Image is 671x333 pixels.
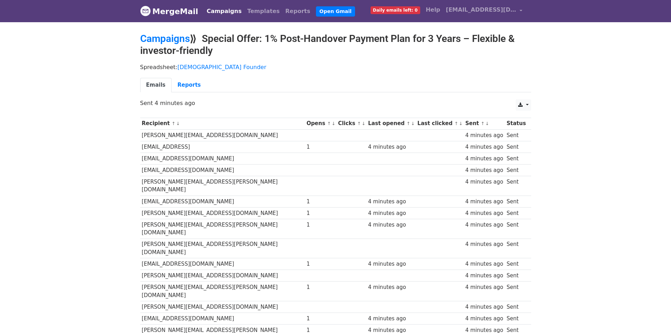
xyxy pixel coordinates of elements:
[406,121,410,126] a: ↑
[366,118,416,129] th: Last opened
[327,121,331,126] a: ↑
[140,153,305,164] td: [EMAIL_ADDRESS][DOMAIN_NAME]
[336,118,366,129] th: Clicks
[316,6,355,17] a: Open Gmail
[140,6,151,16] img: MergeMail logo
[306,198,335,206] div: 1
[368,209,414,217] div: 4 minutes ago
[465,143,503,151] div: 4 minutes ago
[505,282,527,301] td: Sent
[368,221,414,229] div: 4 minutes ago
[465,166,503,174] div: 4 minutes ago
[465,209,503,217] div: 4 minutes ago
[306,221,335,229] div: 1
[140,4,198,19] a: MergeMail
[368,143,414,151] div: 4 minutes ago
[140,239,305,258] td: [PERSON_NAME][EMAIL_ADDRESS][PERSON_NAME][DOMAIN_NAME]
[505,176,527,196] td: Sent
[172,78,207,92] a: Reports
[305,118,336,129] th: Opens
[459,121,463,126] a: ↓
[140,196,305,207] td: [EMAIL_ADDRESS][DOMAIN_NAME]
[465,240,503,248] div: 4 minutes ago
[282,4,313,18] a: Reports
[140,313,305,325] td: [EMAIL_ADDRESS][DOMAIN_NAME]
[443,3,526,19] a: [EMAIL_ADDRESS][DOMAIN_NAME]
[140,78,172,92] a: Emails
[505,153,527,164] td: Sent
[140,258,305,270] td: [EMAIL_ADDRESS][DOMAIN_NAME]
[371,6,420,14] span: Daily emails left: 0
[465,303,503,311] div: 4 minutes ago
[505,239,527,258] td: Sent
[465,178,503,186] div: 4 minutes ago
[140,207,305,219] td: [PERSON_NAME][EMAIL_ADDRESS][DOMAIN_NAME]
[505,258,527,270] td: Sent
[362,121,366,126] a: ↓
[505,165,527,176] td: Sent
[140,301,305,313] td: [PERSON_NAME][EMAIL_ADDRESS][DOMAIN_NAME]
[505,118,527,129] th: Status
[306,209,335,217] div: 1
[204,4,244,18] a: Campaigns
[505,301,527,313] td: Sent
[178,64,266,70] a: [DEMOGRAPHIC_DATA] Founder
[465,155,503,163] div: 4 minutes ago
[331,121,335,126] a: ↓
[306,283,335,291] div: 1
[481,121,485,126] a: ↑
[140,99,531,107] p: Sent 4 minutes ago
[140,176,305,196] td: [PERSON_NAME][EMAIL_ADDRESS][PERSON_NAME][DOMAIN_NAME]
[505,313,527,325] td: Sent
[140,33,531,56] h2: ⟫ Special Offer: 1% Post-Handover Payment Plan for 3 Years – Flexible & investor-friendly
[465,272,503,280] div: 4 minutes ago
[140,165,305,176] td: [EMAIL_ADDRESS][DOMAIN_NAME]
[465,198,503,206] div: 4 minutes ago
[306,315,335,323] div: 1
[505,196,527,207] td: Sent
[505,270,527,282] td: Sent
[368,3,423,17] a: Daily emails left: 0
[140,63,531,71] p: Spreadsheet:
[368,260,414,268] div: 4 minutes ago
[140,219,305,239] td: [PERSON_NAME][EMAIL_ADDRESS][PERSON_NAME][DOMAIN_NAME]
[140,129,305,141] td: [PERSON_NAME][EMAIL_ADDRESS][DOMAIN_NAME]
[464,118,505,129] th: Sent
[505,219,527,239] td: Sent
[446,6,516,14] span: [EMAIL_ADDRESS][DOMAIN_NAME]
[416,118,464,129] th: Last clicked
[306,260,335,268] div: 1
[505,207,527,219] td: Sent
[505,141,527,153] td: Sent
[505,129,527,141] td: Sent
[244,4,282,18] a: Templates
[172,121,175,126] a: ↑
[454,121,458,126] a: ↑
[368,315,414,323] div: 4 minutes ago
[140,118,305,129] th: Recipient
[176,121,180,126] a: ↓
[357,121,361,126] a: ↑
[411,121,415,126] a: ↓
[368,198,414,206] div: 4 minutes ago
[465,260,503,268] div: 4 minutes ago
[485,121,489,126] a: ↓
[465,315,503,323] div: 4 minutes ago
[140,33,190,44] a: Campaigns
[140,141,305,153] td: [EMAIL_ADDRESS]
[465,131,503,140] div: 4 minutes ago
[465,221,503,229] div: 4 minutes ago
[140,270,305,282] td: [PERSON_NAME][EMAIL_ADDRESS][DOMAIN_NAME]
[140,282,305,301] td: [PERSON_NAME][EMAIL_ADDRESS][PERSON_NAME][DOMAIN_NAME]
[423,3,443,17] a: Help
[306,143,335,151] div: 1
[368,283,414,291] div: 4 minutes ago
[465,283,503,291] div: 4 minutes ago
